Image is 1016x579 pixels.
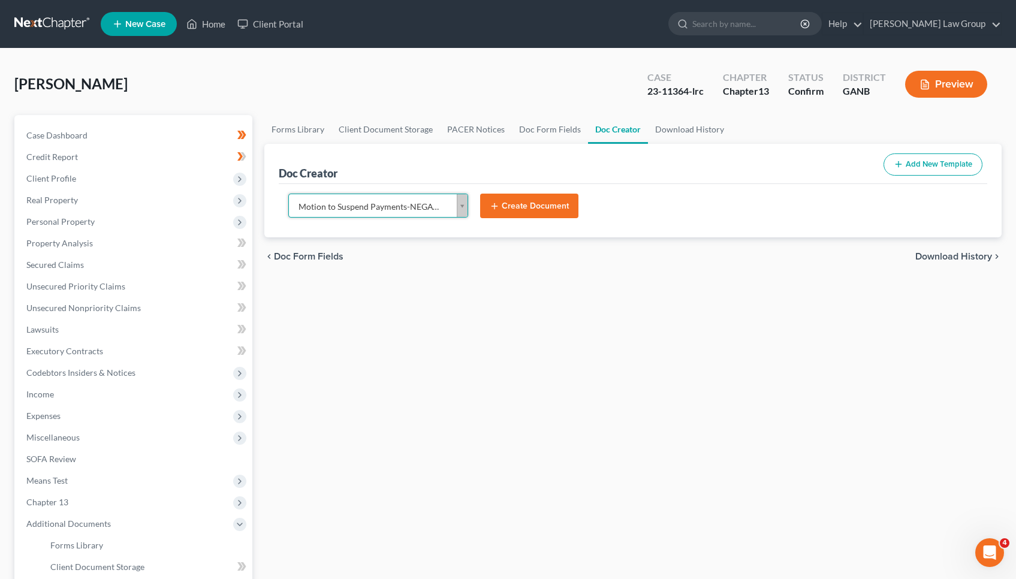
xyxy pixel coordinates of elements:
a: Home [180,13,231,35]
a: Forms Library [264,115,331,144]
a: Client Portal [231,13,309,35]
a: Lawsuits [17,319,252,340]
button: chevron_left Doc Form Fields [264,252,343,261]
span: Secured Claims [26,260,84,270]
span: Real Property [26,195,78,205]
a: Unsecured Priority Claims [17,276,252,297]
a: Download History [648,115,731,144]
div: 23-11364-lrc [647,85,704,98]
a: Case Dashboard [17,125,252,146]
a: Help [822,13,863,35]
span: Miscellaneous [26,432,80,442]
span: [PERSON_NAME] [14,75,128,92]
a: Property Analysis [17,233,252,254]
span: Means Test [26,475,68,485]
span: New Case [125,20,165,29]
div: District [843,71,886,85]
span: Codebtors Insiders & Notices [26,367,135,378]
span: Chapter 13 [26,497,68,507]
span: Download History [915,252,992,261]
a: Doc Creator [588,115,648,144]
a: [PERSON_NAME] Law Group [864,13,1001,35]
a: Forms Library [41,535,252,556]
div: Case [647,71,704,85]
span: Lawsuits [26,324,59,334]
span: Motion to Suspend Payments-NEGATIVE-NOTICE.docx [299,199,442,215]
span: Client Profile [26,173,76,183]
a: Secured Claims [17,254,252,276]
a: SOFA Review [17,448,252,470]
a: Doc Form Fields [512,115,588,144]
input: Search by name... [692,13,802,35]
div: Chapter [723,85,769,98]
span: Doc Form Fields [274,252,343,261]
span: Executory Contracts [26,346,103,356]
div: Confirm [788,85,824,98]
div: Chapter [723,71,769,85]
a: Executory Contracts [17,340,252,362]
button: Preview [905,71,987,98]
iframe: Intercom live chat [975,538,1004,567]
div: Status [788,71,824,85]
span: Expenses [26,411,61,421]
span: 13 [758,85,769,96]
span: SOFA Review [26,454,76,464]
span: Case Dashboard [26,130,88,140]
span: Additional Documents [26,518,111,529]
a: Unsecured Nonpriority Claims [17,297,252,319]
a: Client Document Storage [331,115,440,144]
i: chevron_right [992,252,1002,261]
span: Unsecured Nonpriority Claims [26,303,141,313]
a: Credit Report [17,146,252,168]
button: Download History chevron_right [915,252,1002,261]
span: Personal Property [26,216,95,227]
div: GANB [843,85,886,98]
span: Unsecured Priority Claims [26,281,125,291]
button: Create Document [480,194,578,219]
span: Credit Report [26,152,78,162]
i: chevron_left [264,252,274,261]
span: Forms Library [50,540,103,550]
span: Property Analysis [26,238,93,248]
div: Doc Creator [279,166,337,180]
span: Income [26,389,54,399]
button: Add New Template [884,153,982,176]
span: Client Document Storage [50,562,144,572]
a: Motion to Suspend Payments-NEGATIVE-NOTICE.docx [288,194,468,218]
span: 4 [1000,538,1009,548]
a: Client Document Storage [41,556,252,578]
a: PACER Notices [440,115,512,144]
